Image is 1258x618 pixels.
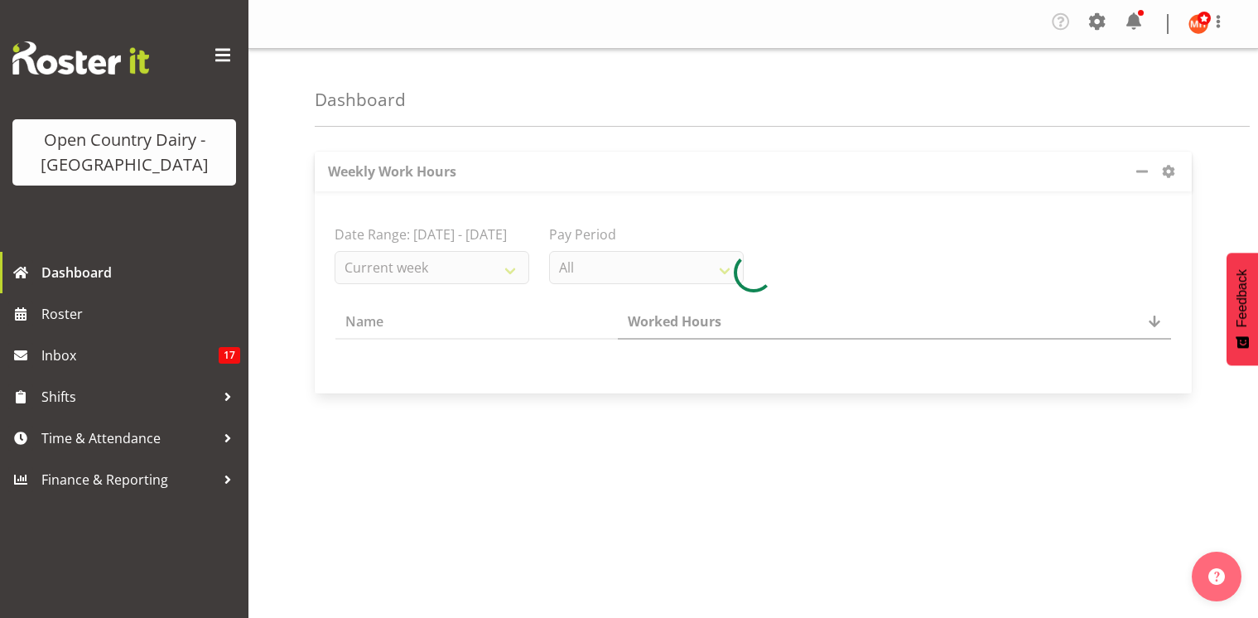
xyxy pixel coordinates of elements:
[1188,14,1208,34] img: milkreception-horotiu8286.jpg
[219,347,240,364] span: 17
[41,302,240,326] span: Roster
[12,41,149,75] img: Rosterit website logo
[41,260,240,285] span: Dashboard
[1235,269,1250,327] span: Feedback
[1208,568,1225,585] img: help-xxl-2.png
[41,384,215,409] span: Shifts
[41,467,215,492] span: Finance & Reporting
[41,426,215,451] span: Time & Attendance
[29,128,219,177] div: Open Country Dairy - [GEOGRAPHIC_DATA]
[41,343,219,368] span: Inbox
[315,90,406,109] h4: Dashboard
[1227,253,1258,365] button: Feedback - Show survey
